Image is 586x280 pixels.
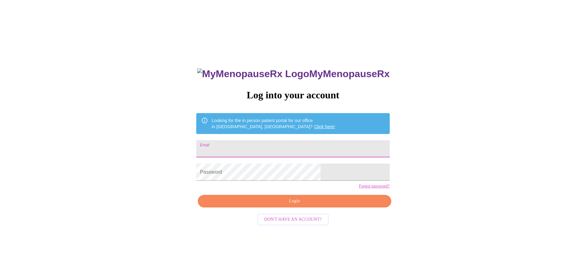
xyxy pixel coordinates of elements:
span: Don't have an account? [264,216,322,223]
a: Don't have an account? [256,216,330,222]
img: MyMenopauseRx Logo [197,68,309,80]
span: Login [205,197,384,205]
h3: Log into your account [196,89,389,101]
button: Don't have an account? [257,214,329,226]
a: Click here! [314,124,335,129]
a: Forgot password? [359,184,390,189]
h3: MyMenopauseRx [197,68,390,80]
button: Login [198,195,391,207]
div: Looking for the in person patient portal for our office in [GEOGRAPHIC_DATA], [GEOGRAPHIC_DATA]? [212,115,335,132]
